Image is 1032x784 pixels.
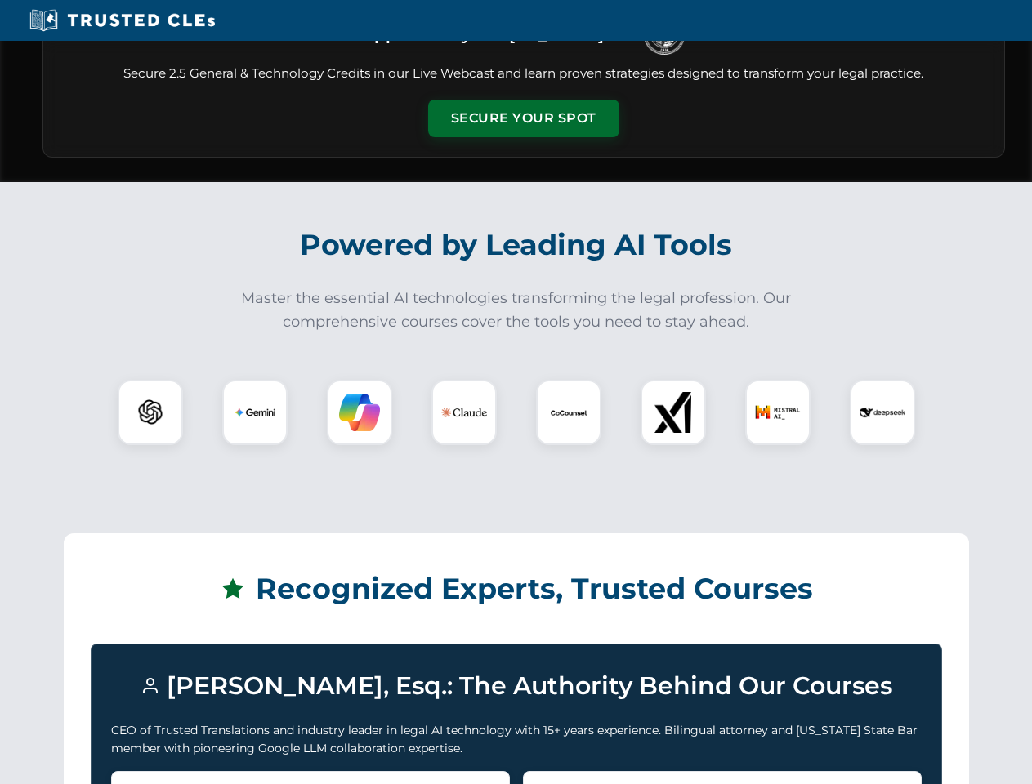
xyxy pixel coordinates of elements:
[118,380,183,445] div: ChatGPT
[230,287,802,334] p: Master the essential AI technologies transforming the legal profession. Our comprehensive courses...
[755,390,801,435] img: Mistral AI Logo
[111,664,922,708] h3: [PERSON_NAME], Esq.: The Authority Behind Our Courses
[428,100,619,137] button: Secure Your Spot
[222,380,288,445] div: Gemini
[63,65,985,83] p: Secure 2.5 General & Technology Credits in our Live Webcast and learn proven strategies designed ...
[91,560,942,617] h2: Recognized Experts, Trusted Courses
[536,380,601,445] div: CoCounsel
[127,389,174,436] img: ChatGPT Logo
[548,392,589,433] img: CoCounsel Logo
[25,8,220,33] img: Trusted CLEs
[850,380,915,445] div: DeepSeek
[641,380,706,445] div: xAI
[327,380,392,445] div: Copilot
[235,392,275,433] img: Gemini Logo
[441,390,487,435] img: Claude Logo
[431,380,497,445] div: Claude
[339,392,380,433] img: Copilot Logo
[111,721,922,758] p: CEO of Trusted Translations and industry leader in legal AI technology with 15+ years experience....
[653,392,694,433] img: xAI Logo
[745,380,811,445] div: Mistral AI
[860,390,905,435] img: DeepSeek Logo
[64,216,969,274] h2: Powered by Leading AI Tools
